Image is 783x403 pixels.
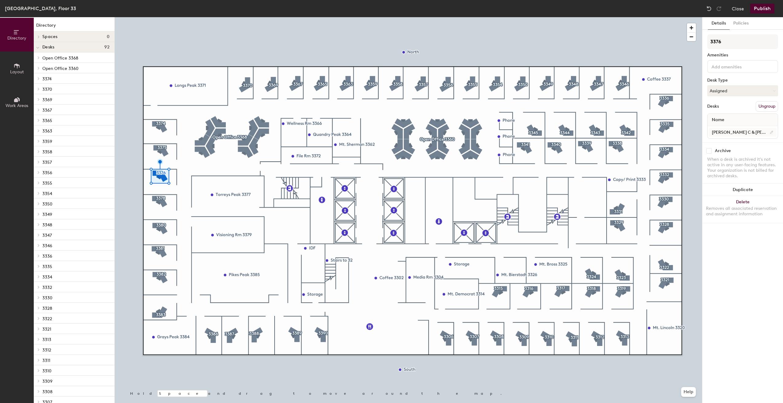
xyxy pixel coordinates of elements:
span: 3370 [42,87,52,92]
span: 3313 [42,337,51,342]
span: 92 [104,45,110,50]
div: Amenities [707,53,778,58]
h1: Directory [34,22,114,32]
span: 3332 [42,285,52,290]
button: Duplicate [702,184,783,196]
button: Help [681,387,696,397]
button: Assigned [707,85,778,96]
span: 3358 [42,149,52,155]
span: 3349 [42,212,52,217]
span: 3369 [42,97,52,102]
span: Desks [42,45,54,50]
span: 3356 [42,170,52,175]
div: [GEOGRAPHIC_DATA], Floor 33 [5,5,76,12]
span: 3328 [42,306,52,311]
span: 3308 [42,389,52,394]
img: Undo [706,6,712,12]
img: Redo [716,6,722,12]
div: When a desk is archived it's not active in any user-facing features. Your organization is not bil... [707,157,778,179]
span: 3335 [42,264,52,269]
span: Layout [10,69,24,75]
span: 3348 [42,222,52,228]
button: Ungroup [756,101,778,112]
button: DeleteRemoves all associated reservation and assignment information [702,196,783,223]
input: Add amenities [710,63,766,70]
span: Spaces [42,34,58,39]
span: 3346 [42,243,52,248]
span: 3322 [42,316,52,321]
span: Work Areas [6,103,28,108]
span: 3330 [42,295,52,301]
span: 3357 [42,160,52,165]
span: 3350 [42,201,52,207]
span: 3334 [42,274,52,280]
div: Desks [707,104,719,109]
span: 3310 [42,368,52,374]
span: 3311 [42,358,50,363]
span: Name [709,114,727,125]
span: 3312 [42,347,51,353]
button: Close [732,4,744,13]
span: 0 [107,34,110,39]
button: Details [708,17,730,30]
span: Open Office 3360 [42,66,79,71]
span: 3367 [42,108,52,113]
span: Open Office 3368 [42,56,78,61]
span: 3336 [42,254,52,259]
button: Policies [730,17,752,30]
div: Desk Type [707,78,778,83]
span: 3363 [42,129,52,134]
span: Directory [7,36,26,41]
span: 3374 [42,76,52,82]
span: 3321 [42,327,51,332]
span: 3365 [42,118,52,123]
button: Publish [750,4,774,13]
span: 3359 [42,139,52,144]
span: 3347 [42,233,52,238]
span: 3354 [42,191,52,196]
div: Removes all associated reservation and assignment information [706,206,779,217]
input: Unnamed desk [709,128,777,136]
div: Archive [715,148,731,153]
span: 3309 [42,379,52,384]
span: 3355 [42,181,52,186]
